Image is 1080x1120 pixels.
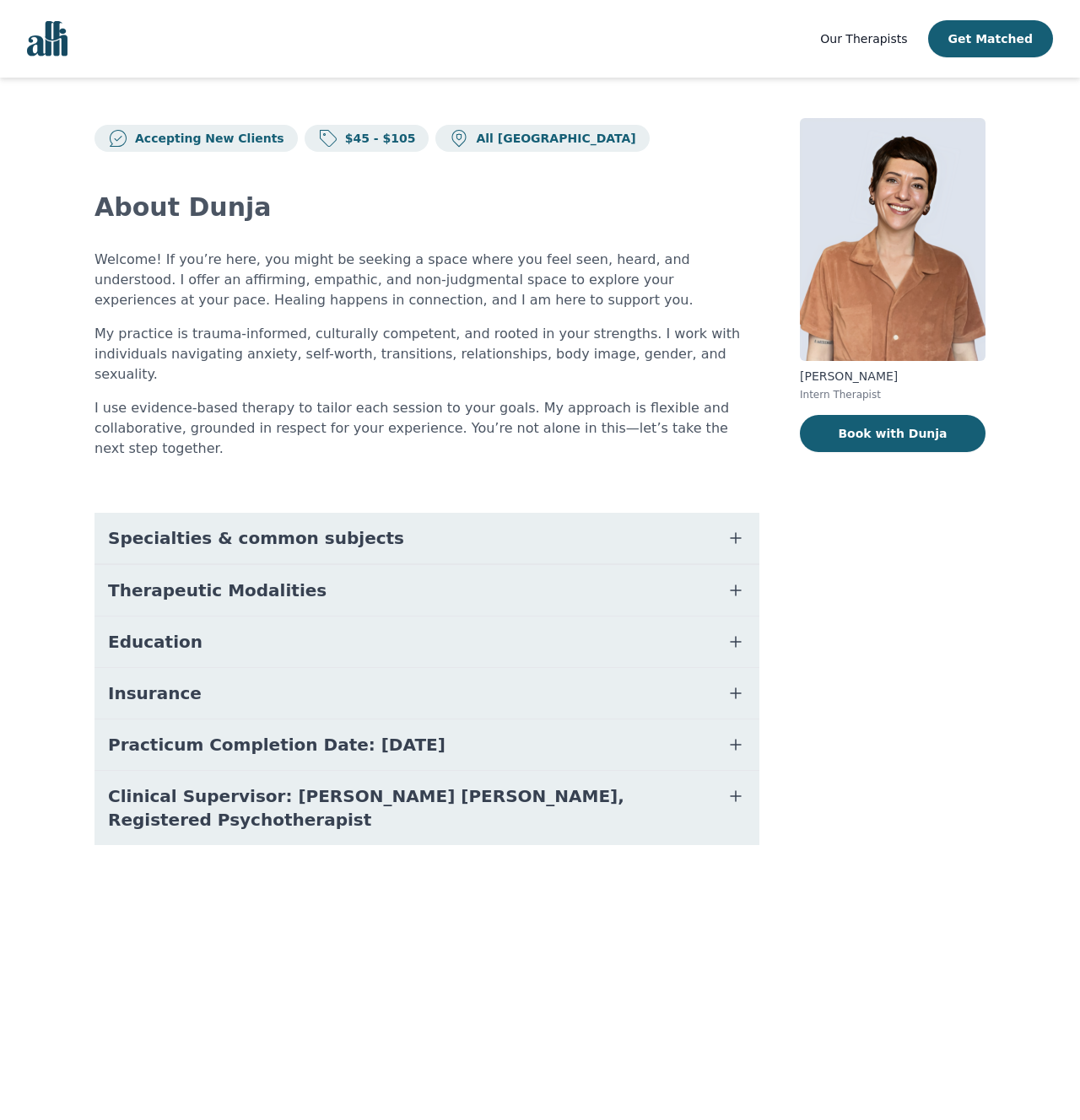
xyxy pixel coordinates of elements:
span: Specialties & common subjects [108,526,404,550]
a: Our Therapists [820,29,907,49]
button: Get Matched [928,20,1053,57]
button: Insurance [94,668,759,719]
span: Therapeutic Modalities [108,579,327,602]
button: Clinical Supervisor: [PERSON_NAME] [PERSON_NAME], Registered Psychotherapist [94,771,759,845]
span: Our Therapists [820,32,907,46]
button: Practicum Completion Date: [DATE] [94,719,759,770]
p: Welcome! If you’re here, you might be seeking a space where you feel seen, heard, and understood.... [94,250,759,310]
p: I use evidence-based therapy to tailor each session to your goals. My approach is flexible and co... [94,398,759,459]
h2: About Dunja [94,192,759,223]
span: Practicum Completion Date: [DATE] [108,733,445,757]
button: Therapeutic Modalities [94,565,759,616]
p: $45 - $105 [338,130,416,147]
button: Education [94,617,759,667]
button: Book with Dunja [800,415,985,452]
span: Insurance [108,681,202,705]
p: Accepting New Clients [128,130,284,147]
p: My practice is trauma-informed, culturally competent, and rooted in your strengths. I work with i... [94,324,759,385]
p: Intern Therapist [800,388,985,401]
img: alli logo [27,21,67,57]
p: All [GEOGRAPHIC_DATA] [469,130,635,147]
p: [PERSON_NAME] [800,368,985,385]
span: Education [108,630,202,654]
span: Clinical Supervisor: [PERSON_NAME] [PERSON_NAME], Registered Psychotherapist [108,784,705,832]
img: Dunja_Miskovic [800,118,985,361]
button: Specialties & common subjects [94,513,759,563]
